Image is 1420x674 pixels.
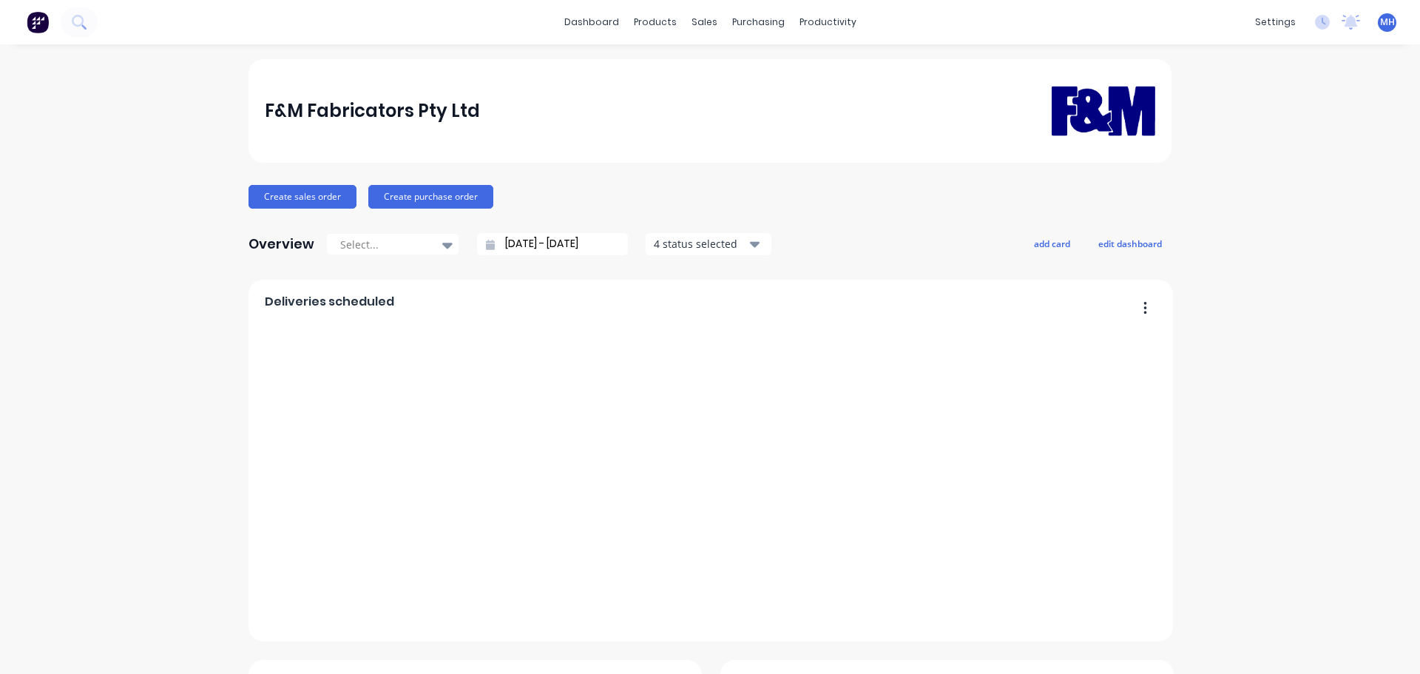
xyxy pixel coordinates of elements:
[368,185,493,209] button: Create purchase order
[646,233,771,255] button: 4 status selected
[27,11,49,33] img: Factory
[265,96,480,126] div: F&M Fabricators Pty Ltd
[248,229,314,259] div: Overview
[248,185,356,209] button: Create sales order
[1380,16,1395,29] span: MH
[1024,234,1080,253] button: add card
[265,293,394,311] span: Deliveries scheduled
[684,11,725,33] div: sales
[557,11,626,33] a: dashboard
[1248,11,1303,33] div: settings
[654,236,747,252] div: 4 status selected
[1052,64,1155,157] img: F&M Fabricators Pty Ltd
[725,11,792,33] div: purchasing
[1089,234,1171,253] button: edit dashboard
[626,11,684,33] div: products
[792,11,864,33] div: productivity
